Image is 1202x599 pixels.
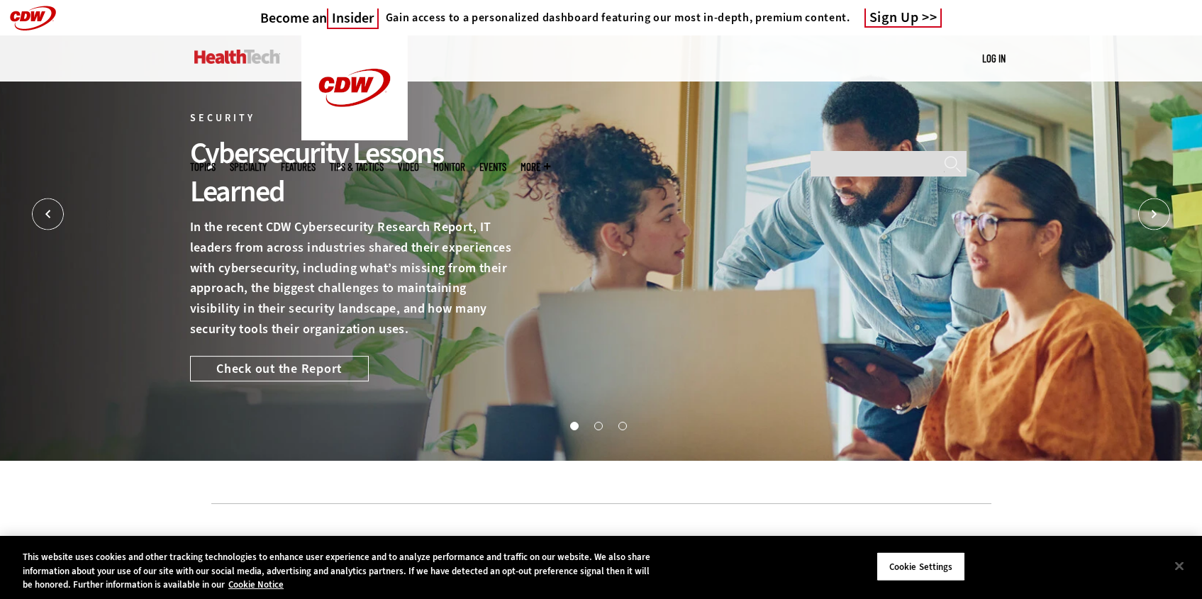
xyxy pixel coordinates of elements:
[479,162,506,172] a: Events
[32,198,64,230] button: Prev
[190,356,369,381] a: Check out the Report
[330,162,384,172] a: Tips & Tactics
[386,11,850,25] h4: Gain access to a personalized dashboard featuring our most in-depth, premium content.
[343,525,859,589] iframe: advertisement
[190,162,216,172] span: Topics
[190,218,512,337] span: In the recent CDW Cybersecurity Research Report, IT leaders from across industries shared their e...
[982,52,1006,65] a: Log in
[194,50,280,64] img: Home
[230,162,267,172] span: Specialty
[521,162,550,172] span: More
[228,578,284,590] a: More information about your privacy
[618,422,625,429] button: 3 of 3
[301,129,408,144] a: CDW
[982,51,1006,66] div: User menu
[260,9,379,27] a: Become anInsider
[1138,198,1170,230] button: Next
[23,550,661,592] div: This website uses cookies and other tracking technologies to enhance user experience and to analy...
[1164,550,1195,581] button: Close
[433,162,465,172] a: MonITor
[281,162,316,172] a: Features
[570,422,577,429] button: 1 of 3
[260,9,379,27] h3: Become an
[398,162,419,172] a: Video
[594,422,601,429] button: 2 of 3
[190,134,519,211] div: Cybersecurity Lessons Learned
[877,552,965,581] button: Cookie Settings
[301,35,408,140] img: Home
[864,9,942,28] a: Sign Up
[379,11,850,25] a: Gain access to a personalized dashboard featuring our most in-depth, premium content.
[327,9,379,29] span: Insider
